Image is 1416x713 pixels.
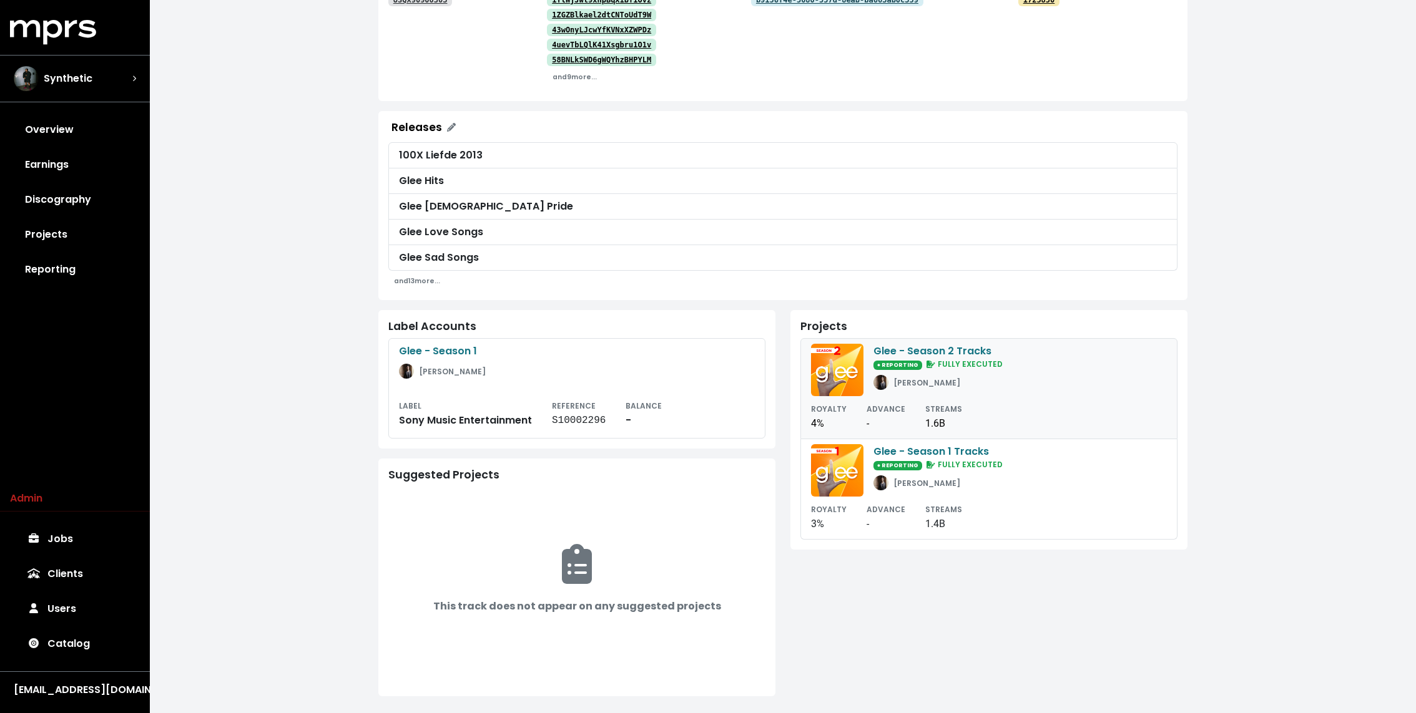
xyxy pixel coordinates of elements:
[10,147,140,182] a: Earnings
[873,444,1003,459] div: Glee - Season 1 Tracks
[800,439,1178,540] a: Glee - Season 1 Tracks● REPORTING FULLY EXECUTED[PERSON_NAME]ROYALTY3%ADVANCE-STREAMS1.4B
[873,361,922,370] span: ● REPORTING
[388,468,765,482] div: Suggested Projects
[893,478,960,488] small: [PERSON_NAME]
[10,252,140,287] a: Reporting
[388,194,1178,220] a: Glee [DEMOGRAPHIC_DATA] Pride
[552,11,651,19] tt: 1ZGZBlkael2dtCNToUdT9W
[399,413,532,428] div: Sony Music Entertainment
[10,682,140,698] button: [EMAIL_ADDRESS][DOMAIN_NAME]
[552,400,596,411] small: REFERENCE
[873,461,922,470] span: ● REPORTING
[547,24,656,36] a: 43wOnyLJcwYfKVNxXZWPDz
[399,225,1167,240] div: Glee Love Songs
[811,444,863,497] img: ab67616d0000b2734076102cd108bdaca5436526
[14,66,39,91] img: The selected account / producer
[44,71,92,86] span: Synthetic
[419,366,486,377] small: [PERSON_NAME]
[811,504,847,515] small: ROYALTY
[388,168,1178,194] a: Glee Hits
[553,72,597,82] small: and 9 more...
[800,320,1178,333] div: Projects
[552,56,651,64] tt: 58BNLkSWD6gWQYhzBHPYLM
[547,39,656,51] a: 4uevTbLQlK41Xsgbru1O1v
[399,173,1167,188] div: Glee Hits
[924,459,1003,470] span: FULLY EXECUTED
[391,121,442,134] div: Releases
[873,344,1003,359] div: Glee - Season 2 Tracks
[811,416,847,431] div: 4%
[893,377,960,388] small: [PERSON_NAME]
[394,276,440,286] small: and 13 more...
[626,400,662,411] small: BALANCE
[552,413,606,428] div: S10002296
[388,338,765,439] a: Glee - Season 1[PERSON_NAME]LABELSony Music EntertainmentREFERENCES10002296BALANCE-
[811,404,847,414] small: ROYALTY
[867,404,905,414] small: ADVANCE
[399,148,1167,163] div: 100X Liefde 2013
[399,344,755,359] div: Glee - Season 1
[10,521,140,556] a: Jobs
[800,338,1178,439] a: Glee - Season 2 Tracks● REPORTING FULLY EXECUTED[PERSON_NAME]ROYALTY4%ADVANCE-STREAMS1.6B
[388,320,765,333] div: Label Accounts
[925,404,962,414] small: STREAMS
[399,199,1167,214] div: Glee [DEMOGRAPHIC_DATA] Pride
[552,41,651,49] tt: 4uevTbLQlK41Xsgbru1O1v
[399,364,414,379] img: Adam-Anders-the-passion-bb8-2016-billboard-650-a.jpg
[925,517,962,531] div: 1.4B
[873,475,888,490] img: Adam-Anders-the-passion-bb8-2016-billboard-650-a.jpg
[547,54,656,66] a: 58BNLkSWD6gWQYhzBHPYLM
[399,250,1167,265] div: Glee Sad Songs
[10,182,140,217] a: Discography
[867,416,905,431] div: -
[924,359,1003,369] span: FULLY EXECUTED
[10,217,140,252] a: Projects
[552,26,651,34] tt: 43wOnyLJcwYfKVNxXZWPDz
[811,344,863,396] img: ab67616d0000b273839afb3fd05ec12f4130128b
[867,504,905,515] small: ADVANCE
[547,67,602,86] button: and9more...
[811,517,847,531] div: 3%
[10,626,140,661] a: Catalog
[873,375,888,390] img: Adam-Anders-the-passion-bb8-2016-billboard-650-a.jpg
[925,504,962,515] small: STREAMS
[399,400,421,411] small: LABEL
[388,220,1178,245] a: Glee Love Songs
[433,599,721,613] b: This track does not appear on any suggested projects
[547,9,656,21] a: 1ZGZBlkael2dtCNToUdT9W
[388,245,1178,271] a: Glee Sad Songs
[10,112,140,147] a: Overview
[925,416,962,431] div: 1.6B
[383,116,464,140] button: Releases
[10,24,96,39] a: mprs logo
[10,556,140,591] a: Clients
[867,517,905,531] div: -
[14,682,136,697] div: [EMAIL_ADDRESS][DOMAIN_NAME]
[10,591,140,626] a: Users
[626,413,662,428] div: -
[388,142,1178,168] a: 100X Liefde 2013
[388,271,446,290] button: and13more...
